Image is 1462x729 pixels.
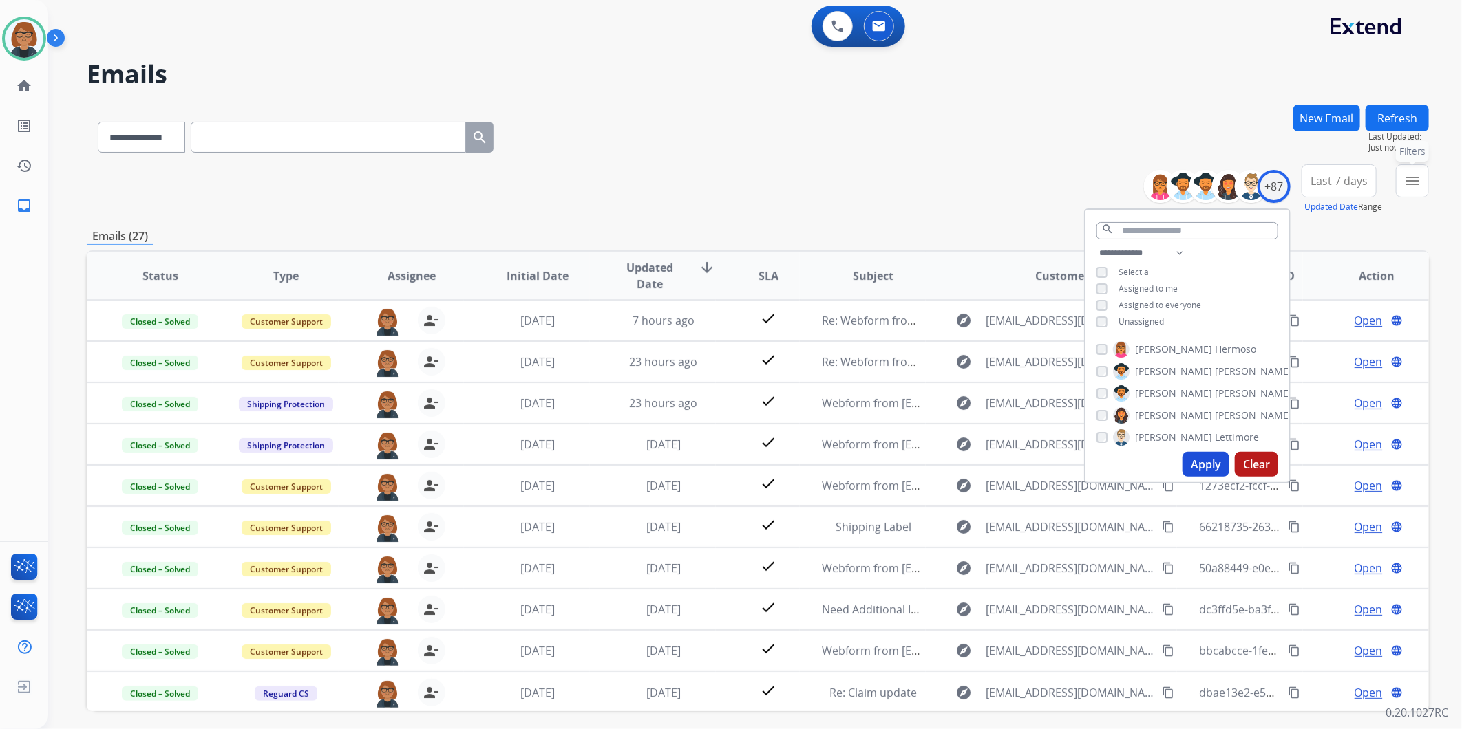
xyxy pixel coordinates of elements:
span: 66218735-2637-4a4f-8ac4-e786bc761524 [1199,519,1408,534]
mat-icon: content_copy [1288,562,1300,574]
mat-icon: person_remove [423,477,440,494]
span: [PERSON_NAME] [1135,387,1212,400]
mat-icon: content_copy [1162,644,1174,657]
mat-icon: content_copy [1162,562,1174,574]
mat-icon: language [1390,686,1403,699]
span: Select all [1119,266,1153,278]
span: [EMAIL_ADDRESS][DOMAIN_NAME] [986,642,1155,659]
span: Last Updated: [1368,131,1429,142]
button: Apply [1183,452,1229,477]
mat-icon: language [1390,479,1403,492]
span: Closed – Solved [122,644,198,659]
img: agent-avatar [374,307,401,336]
span: Open [1355,684,1383,701]
span: Unassigned [1119,316,1164,327]
span: Customer Support [242,479,331,494]
span: Webform from [EMAIL_ADDRESS][DOMAIN_NAME] on [DATE] [822,643,1134,658]
span: Hermoso [1215,342,1256,356]
span: [DATE] [520,685,555,700]
mat-icon: explore [956,395,973,411]
mat-icon: search [1101,223,1114,235]
span: Shipping Label [836,519,911,534]
span: Just now [1368,142,1429,153]
span: [EMAIL_ADDRESS][DOMAIN_NAME] [986,353,1155,370]
mat-icon: check [761,434,777,450]
mat-icon: explore [956,477,973,494]
span: Webform from [EMAIL_ADDRESS][DOMAIN_NAME] on [DATE] [822,437,1134,452]
img: agent-avatar [374,513,401,542]
p: Emails (27) [87,228,153,245]
mat-icon: person_remove [423,684,440,701]
mat-icon: explore [956,560,973,576]
button: Filters [1396,164,1429,197]
mat-icon: search [472,129,488,146]
span: [DATE] [520,519,555,534]
mat-icon: language [1390,644,1403,657]
span: Closed – Solved [122,686,198,701]
mat-icon: person_remove [423,601,440,618]
span: Closed – Solved [122,603,198,618]
span: [EMAIL_ADDRESS][DOMAIN_NAME] [986,519,1155,535]
span: SLA [759,268,778,284]
div: +87 [1258,170,1291,203]
mat-icon: list_alt [16,118,32,134]
button: New Email [1293,105,1360,131]
span: Closed – Solved [122,356,198,370]
span: Assigned to me [1119,283,1178,294]
th: Action [1303,252,1429,300]
mat-icon: language [1390,521,1403,533]
span: [DATE] [520,561,555,576]
span: [DATE] [520,395,555,411]
mat-icon: content_copy [1288,686,1300,699]
span: Initial Date [507,268,569,284]
mat-icon: check [761,475,777,492]
img: agent-avatar [374,637,401,666]
mat-icon: check [761,558,777,574]
span: [DATE] [520,313,555,328]
span: [DATE] [520,437,555,452]
mat-icon: check [761,516,777,533]
mat-icon: language [1390,603,1403,616]
span: [DATE] [520,643,555,658]
mat-icon: check [761,393,777,409]
img: agent-avatar [374,679,401,708]
mat-icon: explore [956,353,973,370]
span: Webform from [EMAIL_ADDRESS][DOMAIN_NAME] on [DATE] [822,395,1134,411]
span: 23 hours ago [630,395,698,411]
span: Open [1355,601,1383,618]
img: agent-avatar [374,554,401,583]
span: Closed – Solved [122,562,198,576]
span: Customer Support [242,356,331,370]
mat-icon: explore [956,519,973,535]
span: [DATE] [646,519,681,534]
mat-icon: content_copy [1162,521,1174,533]
span: [DATE] [520,354,555,369]
span: Reguard CS [255,686,317,701]
span: Range [1304,201,1382,213]
span: [EMAIL_ADDRESS][DOMAIN_NAME] [986,312,1155,329]
span: [DATE] [646,602,681,617]
span: Re: Webform from [EMAIL_ADDRESS][DOMAIN_NAME] on [DATE] [822,313,1152,328]
mat-icon: explore [956,642,973,659]
mat-icon: check [761,640,777,657]
img: agent-avatar [374,348,401,377]
mat-icon: content_copy [1288,397,1300,409]
span: [DATE] [520,602,555,617]
button: Updated Date [1304,202,1358,213]
span: Status [142,268,178,284]
span: Closed – Solved [122,397,198,411]
span: [PERSON_NAME] [1215,387,1292,400]
span: Customer Support [242,314,331,329]
span: Open [1355,353,1383,370]
img: avatar [5,19,43,58]
mat-icon: explore [956,601,973,618]
span: [PERSON_NAME] [1135,409,1212,422]
span: Closed – Solved [122,314,198,329]
span: Open [1355,395,1383,411]
p: 0.20.1027RC [1386,704,1448,721]
mat-icon: language [1390,356,1403,368]
mat-icon: language [1390,314,1403,327]
mat-icon: home [16,78,32,94]
img: agent-avatar [374,431,401,459]
mat-icon: check [761,599,777,616]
